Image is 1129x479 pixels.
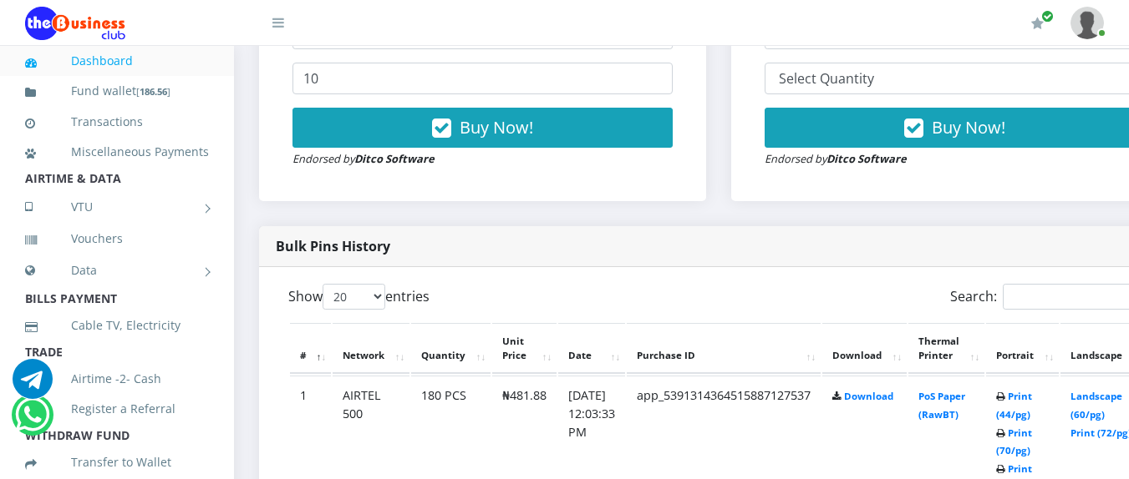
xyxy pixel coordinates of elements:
[25,103,209,141] a: Transactions
[354,151,435,166] strong: Ditco Software
[765,151,907,166] small: Endorsed by
[292,108,673,148] button: Buy Now!
[25,7,125,40] img: Logo
[288,284,430,310] label: Show entries
[333,323,409,375] th: Network: activate to sort column ascending
[844,390,893,402] a: Download
[276,237,390,255] strong: Bulk Pins History
[25,72,209,111] a: Fund wallet[186.56]
[290,323,331,375] th: #: activate to sort column descending
[932,116,1005,139] span: Buy Now!
[558,323,625,375] th: Date: activate to sort column ascending
[1031,17,1044,30] i: Renew/Upgrade Subscription
[492,323,557,375] th: Unit Price: activate to sort column ascending
[1071,7,1104,39] img: User
[627,323,821,375] th: Purchase ID: activate to sort column ascending
[1071,390,1122,421] a: Landscape (60/pg)
[986,323,1059,375] th: Portrait: activate to sort column ascending
[136,85,170,98] small: [ ]
[140,85,167,98] b: 186.56
[460,116,533,139] span: Buy Now!
[15,407,49,435] a: Chat for support
[25,250,209,291] a: Data
[25,219,209,258] a: Vouchers
[323,284,385,310] select: Showentries
[822,323,907,375] th: Download: activate to sort column ascending
[25,390,209,428] a: Register a Referral
[292,63,673,94] input: Enter Quantity
[292,151,435,166] small: Endorsed by
[826,151,907,166] strong: Ditco Software
[25,306,209,345] a: Cable TV, Electricity
[908,323,984,375] th: Thermal Printer: activate to sort column ascending
[996,390,1032,421] a: Print (44/pg)
[25,42,209,80] a: Dashboard
[996,426,1032,457] a: Print (70/pg)
[411,323,491,375] th: Quantity: activate to sort column ascending
[1041,10,1054,23] span: Renew/Upgrade Subscription
[13,371,53,399] a: Chat for support
[25,133,209,171] a: Miscellaneous Payments
[25,360,209,398] a: Airtime -2- Cash
[25,186,209,228] a: VTU
[918,390,965,421] a: PoS Paper (RawBT)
